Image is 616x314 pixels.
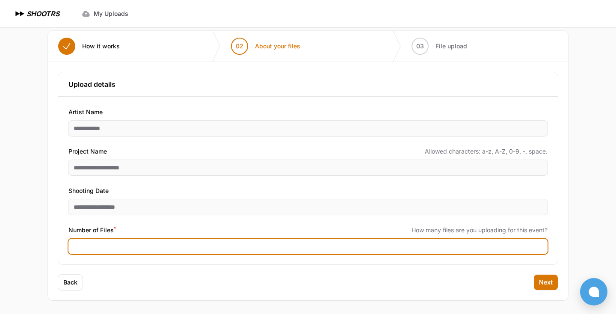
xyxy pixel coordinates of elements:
button: 02 About your files [221,31,311,62]
span: Artist Name [68,107,103,117]
span: File upload [435,42,467,50]
span: Next [539,278,553,287]
span: Shooting Date [68,186,109,196]
button: Next [534,275,558,290]
span: Back [63,278,77,287]
img: SHOOTRS [14,9,27,19]
span: 03 [416,42,424,50]
span: About your files [255,42,300,50]
span: Project Name [68,146,107,157]
h3: Upload details [68,79,548,89]
button: Back [58,275,83,290]
button: Open chat window [580,278,607,305]
button: How it works [48,31,130,62]
span: 02 [236,42,243,50]
span: Number of Files [68,225,116,235]
span: Allowed characters: a-z, A-Z, 0-9, -, space. [425,147,548,156]
span: My Uploads [94,9,128,18]
h1: SHOOTRS [27,9,59,19]
span: How many files are you uploading for this event? [412,226,548,234]
a: My Uploads [77,6,133,21]
button: 03 File upload [401,31,477,62]
a: SHOOTRS SHOOTRS [14,9,59,19]
span: How it works [82,42,120,50]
